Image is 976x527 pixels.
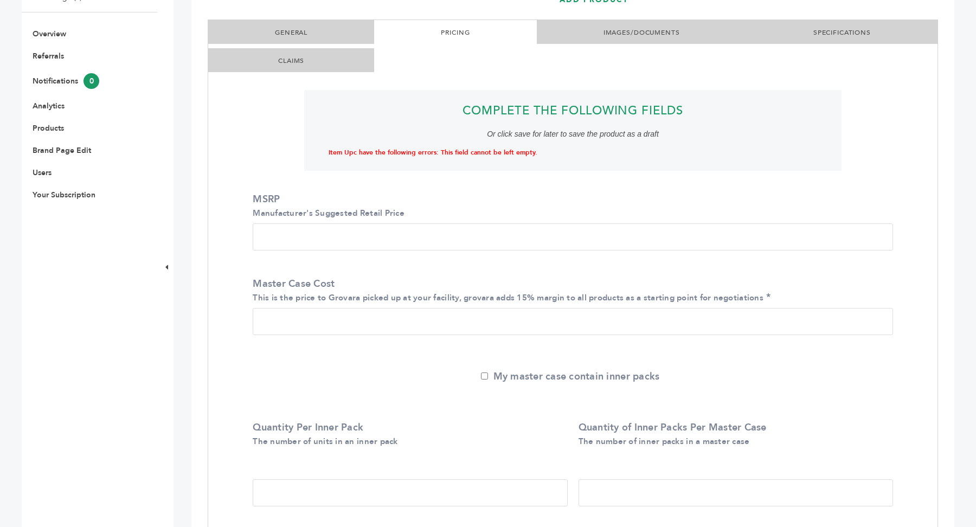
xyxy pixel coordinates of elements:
a: PRICING [441,28,470,37]
a: SPECIFICATIONS [813,28,871,37]
small: The number of units in an inner pack [253,436,397,447]
label: Quantity of Inner Packs Per Master Case [579,421,888,448]
a: IMAGES/DOCUMENTS [603,28,680,37]
label: Quantity Per Inner Pack [253,421,562,448]
a: Products [33,123,64,133]
a: CLAIMS [278,56,304,65]
small: This is the price to Grovara picked up at your facility, grovara adds 15% margin to all products ... [253,292,763,303]
label: MSRP [253,192,888,220]
h2: Complete the following fields [318,104,829,124]
a: Notifications0 [33,76,99,86]
i: Or click save for later to save the product as a draft [487,130,659,138]
a: Referrals [33,51,64,61]
a: Overview [33,29,66,39]
small: Manufacturer's Suggested Retail Price [253,208,404,218]
a: GENERAL [275,28,307,37]
label: My master case contain inner packs [481,370,660,383]
a: Users [33,168,52,178]
a: Your Subscription [33,190,95,200]
label: Master Case Cost [253,277,888,304]
a: Brand Page Edit [33,145,91,156]
div: Item Upc have the following errors: This field cannot be left empty. [329,148,829,157]
span: 0 [84,73,99,89]
input: My master case contain inner packs [481,372,488,380]
small: The number of inner packs in a master case [579,436,750,447]
a: Analytics [33,101,65,111]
